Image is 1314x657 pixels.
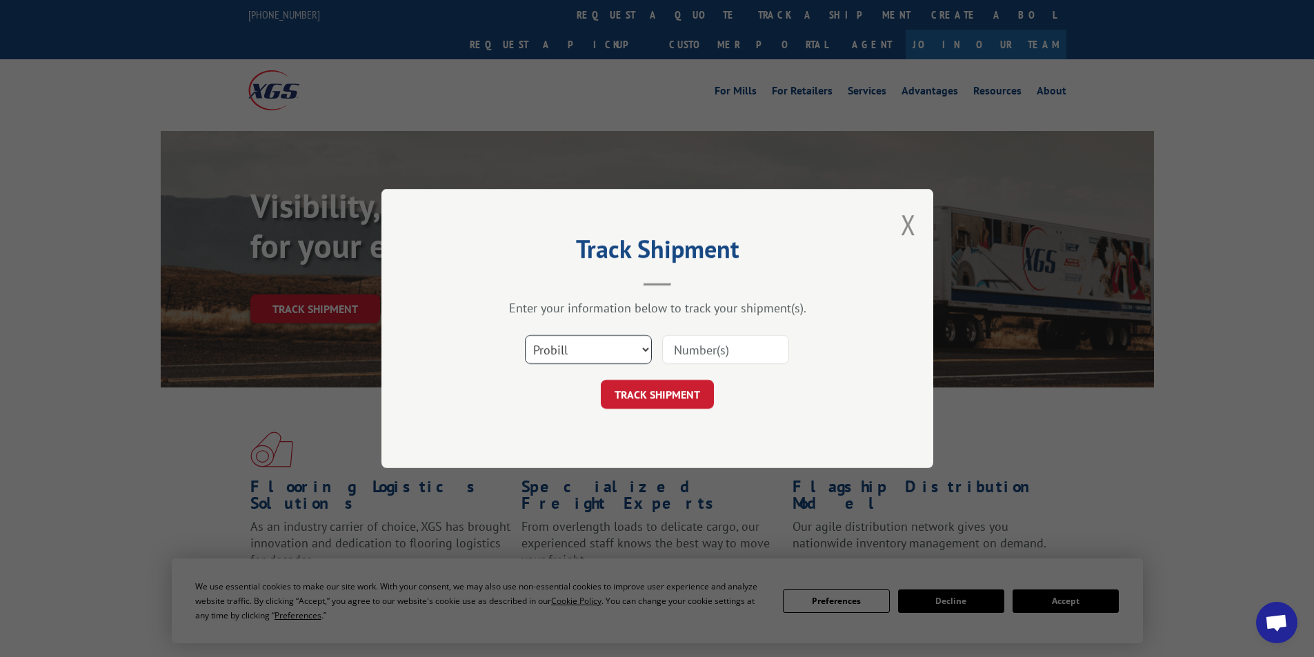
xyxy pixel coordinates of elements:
div: Open chat [1256,602,1297,643]
div: Enter your information below to track your shipment(s). [450,300,864,316]
h2: Track Shipment [450,239,864,265]
button: TRACK SHIPMENT [601,380,714,409]
button: Close modal [901,206,916,243]
input: Number(s) [662,335,789,364]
